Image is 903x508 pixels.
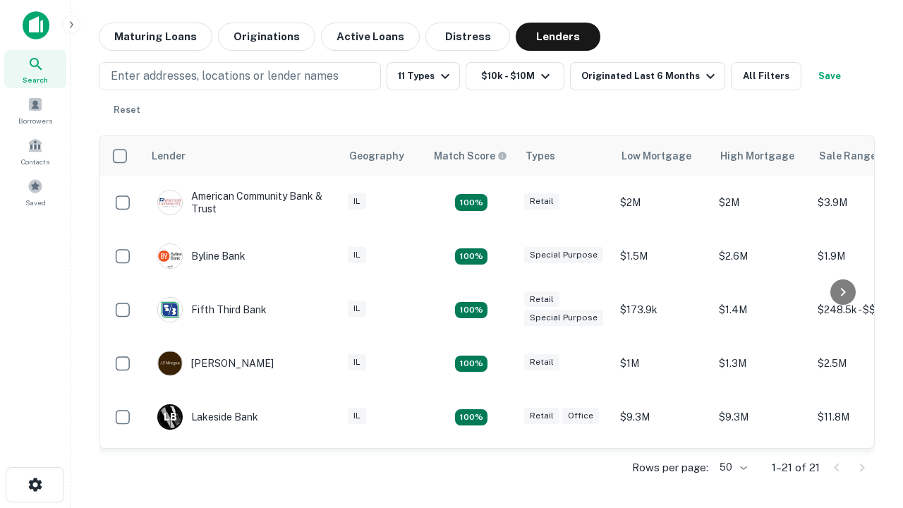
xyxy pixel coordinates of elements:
div: Special Purpose [524,310,603,326]
div: Byline Bank [157,243,246,269]
th: High Mortgage [712,136,811,176]
button: Save your search to get updates of matches that match your search criteria. [807,62,852,90]
button: 11 Types [387,62,460,90]
img: picture [158,298,182,322]
div: Matching Properties: 3, hasApolloMatch: undefined [455,409,487,426]
button: Originated Last 6 Months [570,62,725,90]
button: Enter addresses, locations or lender names [99,62,381,90]
th: Low Mortgage [613,136,712,176]
th: Lender [143,136,341,176]
div: [PERSON_NAME] [157,351,274,376]
td: $2M [712,176,811,229]
div: IL [348,354,366,370]
div: IL [348,301,366,317]
div: Retail [524,193,559,210]
td: $2.6M [712,229,811,283]
button: Originations [218,23,315,51]
div: Matching Properties: 2, hasApolloMatch: undefined [455,356,487,373]
span: Borrowers [18,115,52,126]
div: Lakeside Bank [157,404,258,430]
div: IL [348,408,366,424]
th: Capitalize uses an advanced AI algorithm to match your search with the best lender. The match sco... [425,136,517,176]
td: $9.3M [712,390,811,444]
div: Geography [349,147,404,164]
a: Search [4,50,66,88]
div: Office [562,408,599,424]
img: capitalize-icon.png [23,11,49,40]
span: Contacts [21,156,49,167]
button: $10k - $10M [466,62,564,90]
div: Lender [152,147,186,164]
div: Special Purpose [524,247,603,263]
p: Rows per page: [632,459,708,476]
div: Types [526,147,555,164]
button: Lenders [516,23,600,51]
h6: Match Score [434,148,504,164]
div: Retail [524,291,559,308]
img: picture [158,351,182,375]
p: Enter addresses, locations or lender names [111,68,339,85]
button: Maturing Loans [99,23,212,51]
td: $9.3M [613,390,712,444]
td: $2M [613,176,712,229]
p: 1–21 of 21 [772,459,820,476]
div: Matching Properties: 2, hasApolloMatch: undefined [455,194,487,211]
a: Contacts [4,132,66,170]
td: $1M [613,337,712,390]
div: Matching Properties: 2, hasApolloMatch: undefined [455,302,487,319]
td: $1.3M [712,337,811,390]
div: 50 [714,457,749,478]
div: Matching Properties: 3, hasApolloMatch: undefined [455,248,487,265]
td: $7M [712,444,811,497]
span: Saved [25,197,46,208]
td: $1.4M [712,283,811,337]
th: Types [517,136,613,176]
td: $2.7M [613,444,712,497]
div: Sale Range [819,147,876,164]
button: Active Loans [321,23,420,51]
img: picture [158,244,182,268]
a: Saved [4,173,66,211]
div: Retail [524,354,559,370]
div: Fifth Third Bank [157,297,267,322]
button: Distress [425,23,510,51]
div: Retail [524,408,559,424]
iframe: Chat Widget [832,395,903,463]
div: Low Mortgage [622,147,691,164]
button: All Filters [731,62,801,90]
div: IL [348,193,366,210]
div: Capitalize uses an advanced AI algorithm to match your search with the best lender. The match sco... [434,148,507,164]
a: Borrowers [4,91,66,129]
td: $1.5M [613,229,712,283]
th: Geography [341,136,425,176]
div: Originated Last 6 Months [581,68,719,85]
div: American Community Bank & Trust [157,190,327,215]
div: High Mortgage [720,147,794,164]
p: L B [164,410,176,425]
button: Reset [104,96,150,124]
td: $173.9k [613,283,712,337]
div: IL [348,247,366,263]
span: Search [23,74,48,85]
img: picture [158,190,182,214]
